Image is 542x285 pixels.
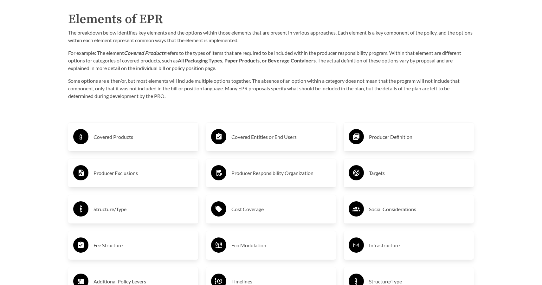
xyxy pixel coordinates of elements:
p: The breakdown below identifies key elements and the options within those elements that are presen... [68,29,474,44]
h3: Producer Definition [369,132,469,142]
h3: Covered Entities or End Users [231,132,331,142]
p: Some options are either/or, but most elements will include multiple options together. The absence... [68,77,474,100]
h3: Infrastructure [369,240,469,250]
p: For example: The element refers to the types of items that are required to be included within the... [68,49,474,72]
strong: All Packaging Types, Paper Products, or Beverage Containers [178,57,316,63]
h3: Producer Responsibility Organization [231,168,331,178]
h3: Fee Structure [94,240,193,250]
h2: Elements of EPR [68,10,474,29]
h3: Producer Exclusions [94,168,193,178]
h3: Cost Coverage [231,204,331,214]
h3: Targets [369,168,469,178]
h3: Covered Products [94,132,193,142]
h3: Structure/Type [94,204,193,214]
h3: Eco Modulation [231,240,331,250]
h3: Social Considerations [369,204,469,214]
strong: Covered Products [124,50,165,56]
